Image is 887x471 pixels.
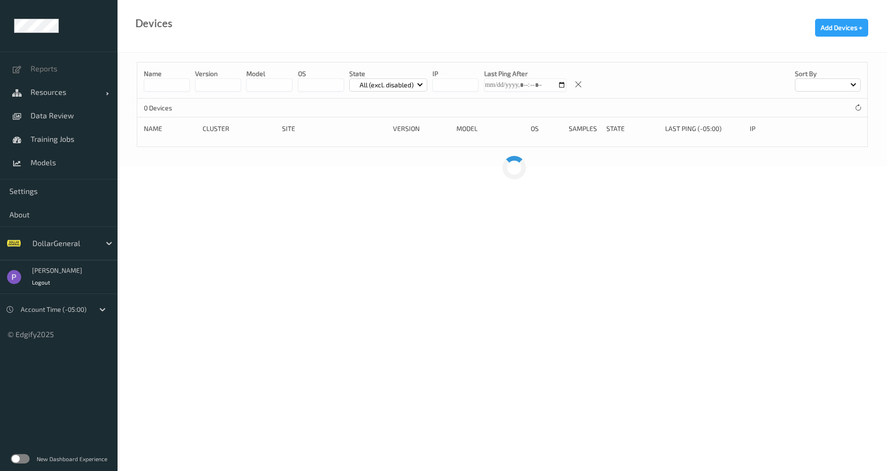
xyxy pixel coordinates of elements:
[569,124,600,133] div: Samples
[815,19,868,37] button: Add Devices +
[282,124,386,133] div: Site
[203,124,275,133] div: Cluster
[356,80,417,90] p: All (excl. disabled)
[393,124,450,133] div: version
[795,69,861,78] p: Sort by
[144,124,196,133] div: Name
[665,124,743,133] div: Last Ping (-05:00)
[531,124,562,133] div: OS
[484,69,566,78] p: Last Ping After
[456,124,524,133] div: Model
[246,69,292,78] p: model
[750,124,812,133] div: ip
[135,19,173,28] div: Devices
[606,124,659,133] div: State
[144,69,190,78] p: Name
[195,69,241,78] p: version
[298,69,344,78] p: OS
[432,69,479,78] p: IP
[144,103,214,113] p: 0 Devices
[349,69,428,78] p: State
